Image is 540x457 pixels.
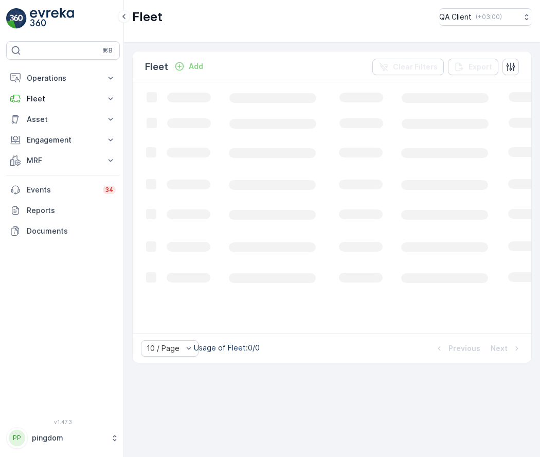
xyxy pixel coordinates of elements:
[102,46,113,55] p: ⌘B
[27,114,99,125] p: Asset
[170,60,207,73] button: Add
[491,343,508,354] p: Next
[132,9,163,25] p: Fleet
[448,343,480,354] p: Previous
[439,8,532,26] button: QA Client(+03:00)
[6,180,120,200] a: Events34
[27,155,99,166] p: MRF
[105,186,114,194] p: 34
[490,342,523,355] button: Next
[6,221,120,241] a: Documents
[476,13,502,21] p: ( +03:00 )
[9,430,25,446] div: PP
[6,419,120,425] span: v 1.47.3
[30,8,74,29] img: logo_light-DOdMpM7g.png
[189,61,203,72] p: Add
[32,433,105,443] p: pingdom
[27,73,99,83] p: Operations
[6,200,120,221] a: Reports
[6,89,120,109] button: Fleet
[145,60,168,74] p: Fleet
[6,130,120,150] button: Engagement
[27,94,99,104] p: Fleet
[194,343,260,353] p: Usage of Fleet : 0/0
[6,150,120,171] button: MRF
[27,205,116,216] p: Reports
[439,12,472,22] p: QA Client
[372,59,444,75] button: Clear Filters
[27,185,97,195] p: Events
[6,68,120,89] button: Operations
[6,8,27,29] img: logo
[27,226,116,236] p: Documents
[469,62,492,72] p: Export
[27,135,99,145] p: Engagement
[393,62,438,72] p: Clear Filters
[433,342,481,355] button: Previous
[448,59,498,75] button: Export
[6,427,120,449] button: PPpingdom
[6,109,120,130] button: Asset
